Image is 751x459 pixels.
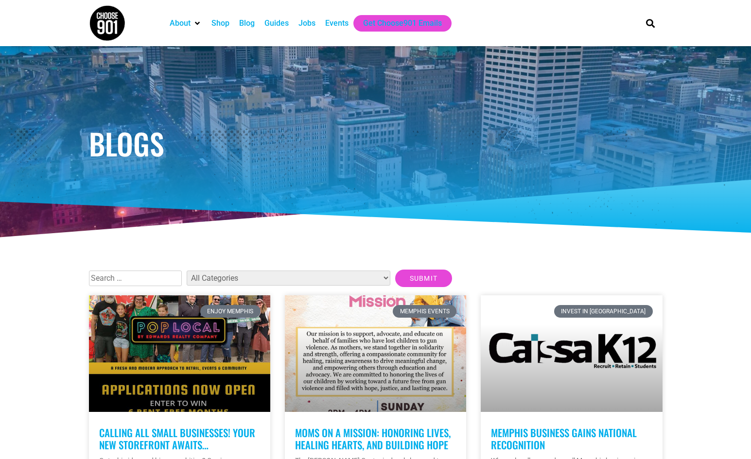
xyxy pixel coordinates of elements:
[363,17,442,29] a: Get Choose901 Emails
[165,15,207,32] div: About
[491,425,637,452] a: Memphis Business Gains National Recognition
[264,17,289,29] a: Guides
[89,271,182,286] input: Search …
[99,425,255,452] a: Calling all small businesses! Your new storefront awaits…
[298,17,315,29] a: Jobs
[295,425,451,452] a: Moms on a Mission: Honoring Lives, Healing Hearts, and Building Hope
[165,15,629,32] nav: Main nav
[200,305,261,318] div: Enjoy Memphis
[642,15,658,31] div: Search
[239,17,255,29] a: Blog
[170,17,191,29] a: About
[211,17,229,29] a: Shop
[395,270,453,287] input: Submit
[325,17,349,29] a: Events
[393,305,456,318] div: Memphis Events
[554,305,653,318] div: Invest in [GEOGRAPHIC_DATA]
[89,129,663,158] h1: Blogs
